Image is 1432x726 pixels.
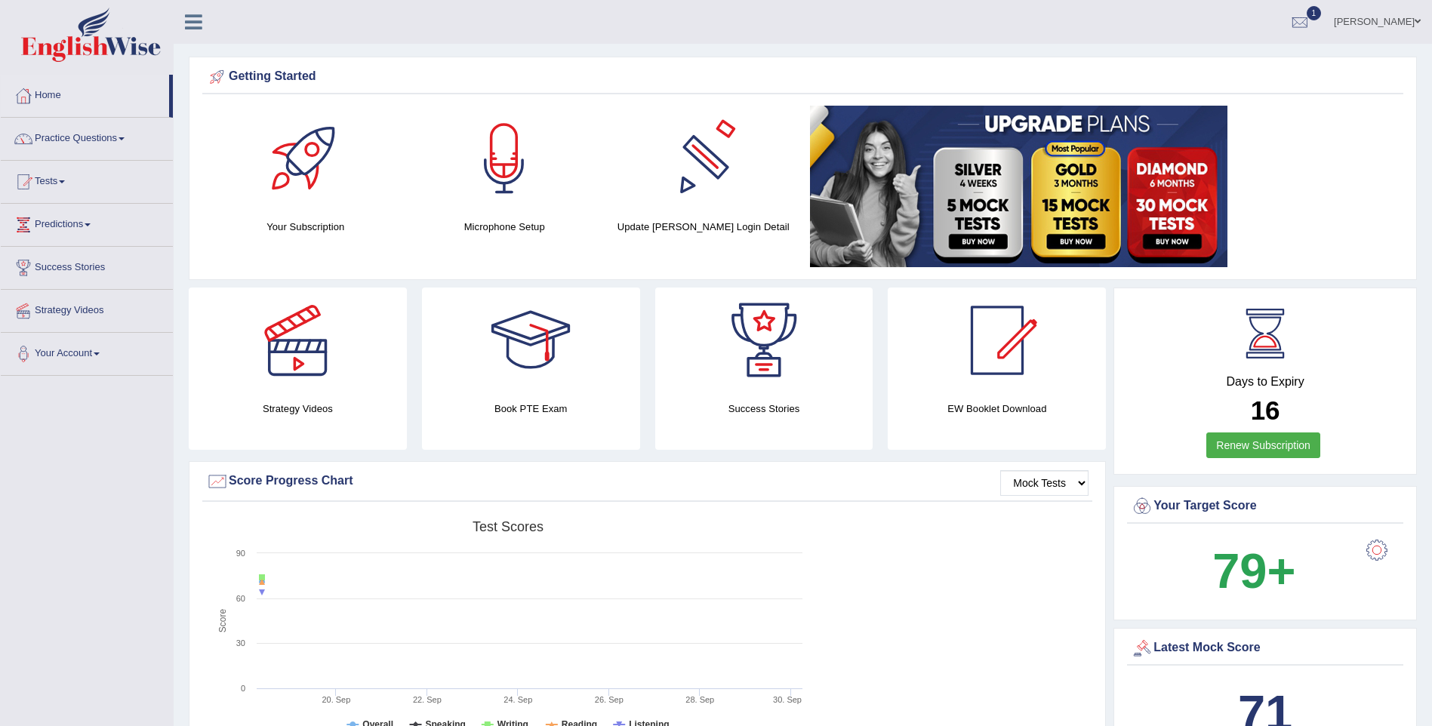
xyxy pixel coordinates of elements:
[206,66,1400,88] div: Getting Started
[236,638,245,648] text: 30
[888,401,1106,417] h4: EW Booklet Download
[685,695,714,704] tspan: 28. Sep
[1251,395,1280,425] b: 16
[1,247,173,285] a: Success Stories
[214,219,397,235] h4: Your Subscription
[773,695,802,704] tspan: 30. Sep
[504,695,532,704] tspan: 24. Sep
[236,549,245,558] text: 90
[422,401,640,417] h4: Book PTE Exam
[1,75,169,112] a: Home
[241,684,245,693] text: 0
[1212,543,1295,598] b: 79+
[595,695,624,704] tspan: 26. Sep
[1131,637,1400,660] div: Latest Mock Score
[1206,432,1320,458] a: Renew Subscription
[1131,495,1400,518] div: Your Target Score
[217,609,228,633] tspan: Score
[236,594,245,603] text: 60
[1,333,173,371] a: Your Account
[322,695,350,704] tspan: 20. Sep
[413,695,442,704] tspan: 22. Sep
[1,290,173,328] a: Strategy Videos
[655,401,873,417] h4: Success Stories
[1131,375,1400,389] h4: Days to Expiry
[1307,6,1322,20] span: 1
[412,219,596,235] h4: Microphone Setup
[611,219,795,235] h4: Update [PERSON_NAME] Login Detail
[473,519,544,534] tspan: Test scores
[1,118,173,155] a: Practice Questions
[1,161,173,198] a: Tests
[810,106,1227,267] img: small5.jpg
[189,401,407,417] h4: Strategy Videos
[206,470,1089,493] div: Score Progress Chart
[1,204,173,241] a: Predictions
